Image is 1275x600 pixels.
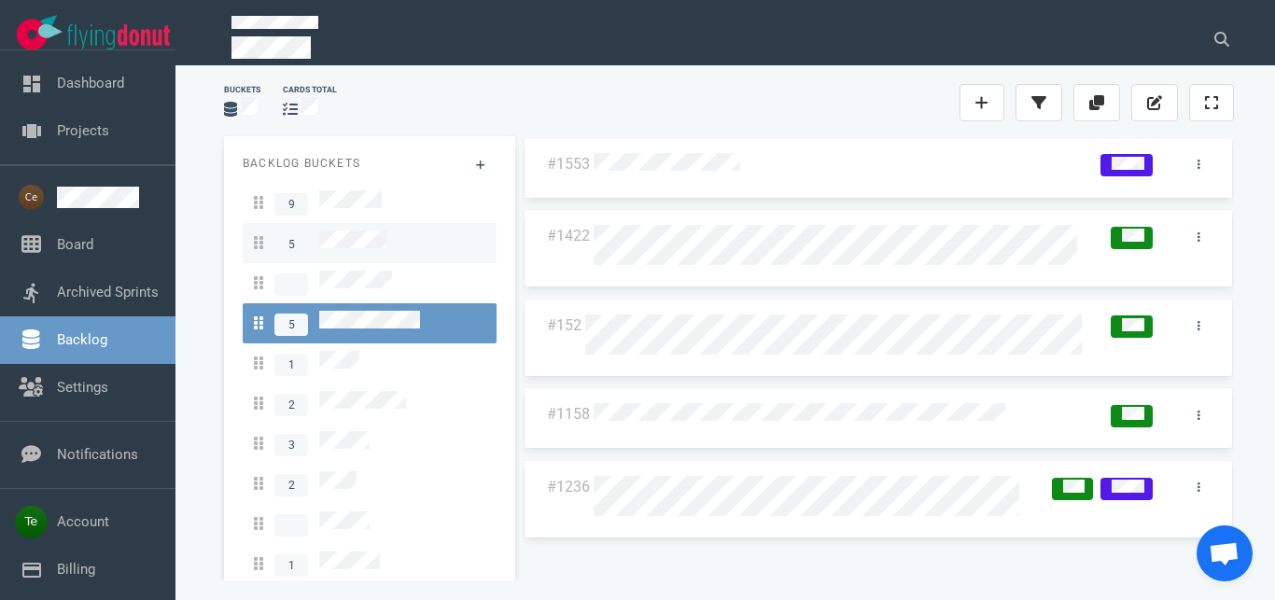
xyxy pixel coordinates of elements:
[274,233,308,256] span: 5
[274,554,308,577] span: 1
[547,478,590,495] a: #1236
[57,331,107,348] a: Backlog
[547,227,590,244] a: #1422
[57,122,109,139] a: Projects
[57,236,93,253] a: Board
[243,424,497,464] a: 3
[243,384,497,424] a: 2
[243,544,497,584] a: 1
[243,343,497,384] a: 1
[547,405,590,423] a: #1158
[57,379,108,396] a: Settings
[274,354,308,376] span: 1
[547,155,590,173] a: #1553
[547,316,581,334] a: #152
[57,75,124,91] a: Dashboard
[274,314,308,336] span: 5
[243,464,497,504] a: 2
[1197,525,1253,581] div: Chat abierto
[274,474,308,496] span: 2
[274,394,308,416] span: 2
[243,155,497,172] p: Backlog Buckets
[57,561,95,578] a: Billing
[57,513,109,530] a: Account
[274,434,308,456] span: 3
[243,303,497,343] a: 5
[274,193,308,216] span: 9
[57,446,138,463] a: Notifications
[224,84,260,96] div: Buckets
[67,24,170,49] img: Flying Donut text logo
[283,84,337,96] div: cards total
[243,223,497,263] a: 5
[57,284,159,300] a: Archived Sprints
[243,183,497,223] a: 9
